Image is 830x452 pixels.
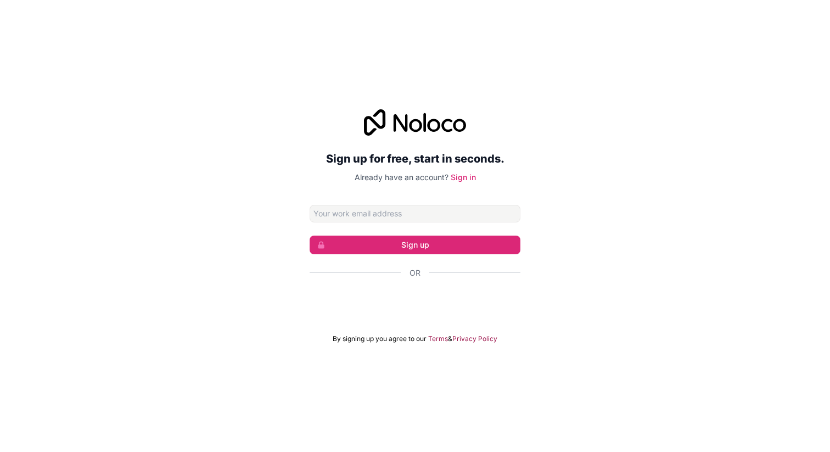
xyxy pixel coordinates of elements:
a: Sign in [451,172,476,182]
span: Already have an account? [355,172,448,182]
span: By signing up you agree to our [333,334,427,343]
input: Email address [310,205,520,222]
h2: Sign up for free, start in seconds. [310,149,520,169]
span: Or [410,267,420,278]
a: Privacy Policy [452,334,497,343]
a: Terms [428,334,448,343]
button: Sign up [310,236,520,254]
span: & [448,334,452,343]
